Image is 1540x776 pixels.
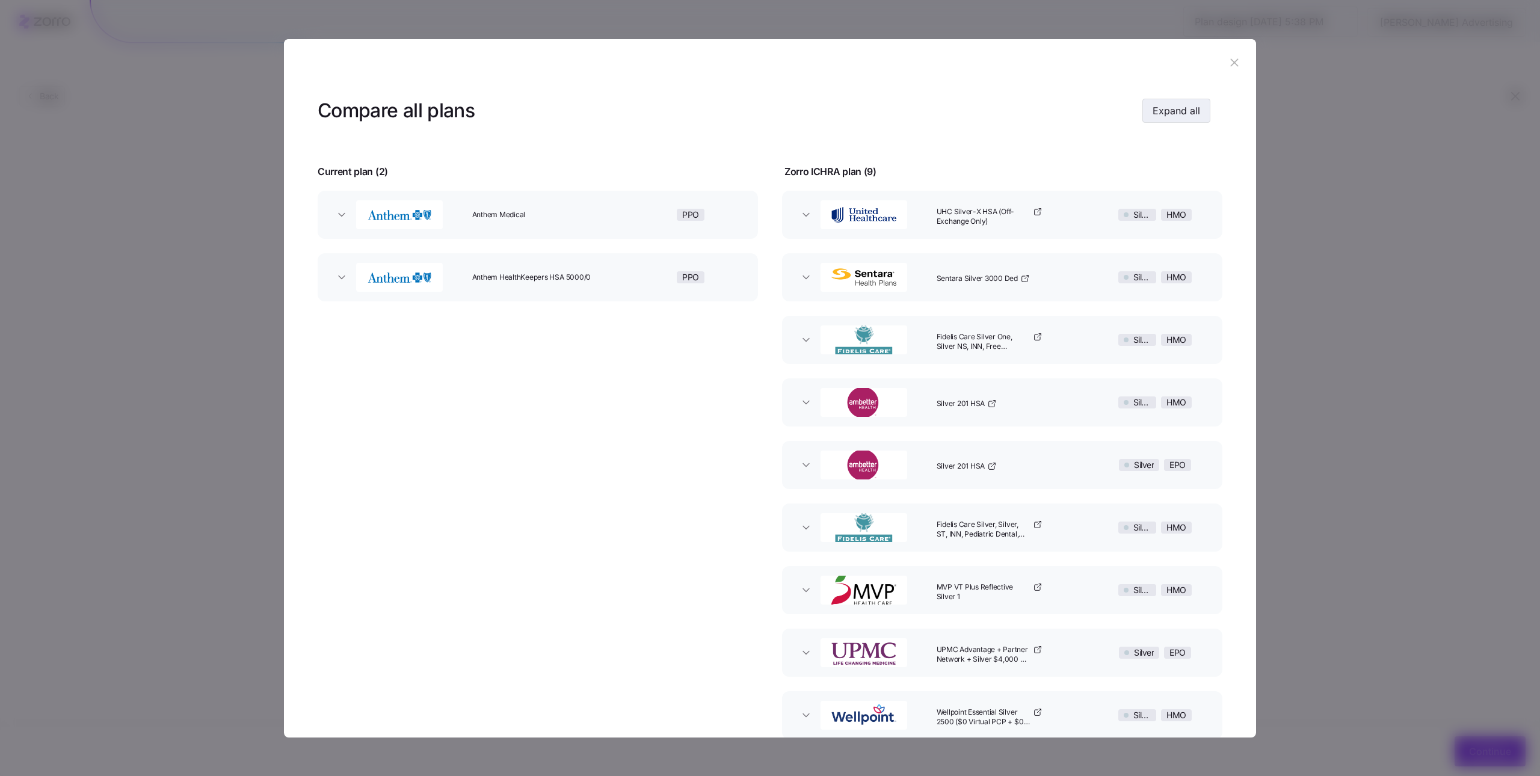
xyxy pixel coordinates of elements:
[937,274,1018,284] span: Sentara Silver 3000 Ded
[1142,99,1210,123] button: Expand all
[782,191,1222,239] button: UnitedHealthcareUHC Silver-X HSA (Off-Exchange Only)SilverHMO
[1133,209,1151,220] span: Silver
[1133,585,1151,596] span: Silver
[1133,272,1151,283] span: Silver
[784,164,876,179] span: Zorro ICHRA plan ( 9 )
[1133,334,1151,345] span: Silver
[822,387,906,418] img: Ambetter
[1133,710,1151,721] span: Silver
[937,707,1043,728] a: Wellpoint Essential Silver 2500 ($0 Virtual PCP + $0 Select Drugs + Incentives)
[1166,585,1186,596] span: HMO
[822,637,906,668] img: UPMC
[1134,460,1154,470] span: Silver
[682,272,699,283] span: PPO
[822,262,906,293] img: Sentara Health Plans
[822,700,906,731] img: Wellpoint
[782,566,1222,614] button: MVP Health PlansMVP VT Plus Reflective Silver 1SilverHMO
[822,324,906,356] img: Fidelis Care
[937,399,985,409] span: Silver 201 HSA
[682,209,699,220] span: PPO
[937,332,1043,353] a: Fidelis Care Silver One, Silver NS, INN, Free Telehealth DP
[937,274,1030,284] a: Sentara Silver 3000 Ded
[937,645,1030,665] span: UPMC Advantage + Partner Network + Silver $4,000 + EPO + HSA Eligible
[472,210,617,220] span: Anthem Medical
[822,512,906,543] img: Fidelis Care
[822,449,906,481] img: Ambetter
[1166,334,1186,345] span: HMO
[1169,647,1186,658] span: EPO
[1166,272,1186,283] span: HMO
[1166,209,1186,220] span: HMO
[937,582,1043,603] a: MVP VT Plus Reflective Silver 1
[937,582,1030,603] span: MVP VT Plus Reflective Silver 1
[937,461,997,472] a: Silver 201 HSA
[937,520,1043,540] a: Fidelis Care Silver, Silver, ST, INN, Pediatric Dental, Free Telehealth DP
[782,378,1222,426] button: AmbetterSilver 201 HSASilverHMO
[1166,710,1186,721] span: HMO
[1133,522,1151,533] span: Silver
[937,645,1043,665] a: UPMC Advantage + Partner Network + Silver $4,000 + EPO + HSA Eligible
[318,97,475,125] h3: Compare all plans
[937,520,1030,540] span: Fidelis Care Silver, Silver, ST, INN, Pediatric Dental, Free Telehealth DP
[937,461,985,472] span: Silver 201 HSA
[782,629,1222,677] button: UPMCUPMC Advantage + Partner Network + Silver $4,000 + EPO + HSA EligibleSilverEPO
[937,207,1043,227] a: UHC Silver-X HSA (Off-Exchange Only)
[822,199,906,230] img: UnitedHealthcare
[937,707,1030,728] span: Wellpoint Essential Silver 2500 ($0 Virtual PCP + $0 Select Drugs + Incentives)
[822,574,906,606] img: MVP Health Plans
[1134,647,1154,658] span: Silver
[1166,522,1186,533] span: HMO
[318,253,758,301] button: AnthemAnthem HealthKeepers HSA 5000/0PPO
[937,207,1030,227] span: UHC Silver-X HSA (Off-Exchange Only)
[318,191,758,239] button: AnthemAnthem MedicalPPO
[357,262,442,293] img: Anthem
[782,441,1222,489] button: AmbetterSilver 201 HSASilverEPO
[782,253,1222,301] button: Sentara Health PlansSentara Silver 3000 DedSilverHMO
[937,399,997,409] a: Silver 201 HSA
[1166,397,1186,408] span: HMO
[318,164,388,179] span: Current plan ( 2 )
[1169,460,1186,470] span: EPO
[1133,397,1151,408] span: Silver
[472,273,617,283] span: Anthem HealthKeepers HSA 5000/0
[937,332,1030,353] span: Fidelis Care Silver One, Silver NS, INN, Free Telehealth DP
[782,691,1222,739] button: WellpointWellpoint Essential Silver 2500 ($0 Virtual PCP + $0 Select Drugs + Incentives)SilverHMO
[357,199,442,230] img: Anthem
[782,316,1222,364] button: Fidelis CareFidelis Care Silver One, Silver NS, INN, Free Telehealth DPSilverHMO
[782,503,1222,552] button: Fidelis CareFidelis Care Silver, Silver, ST, INN, Pediatric Dental, Free Telehealth DPSilverHMO
[1153,103,1200,118] span: Expand all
